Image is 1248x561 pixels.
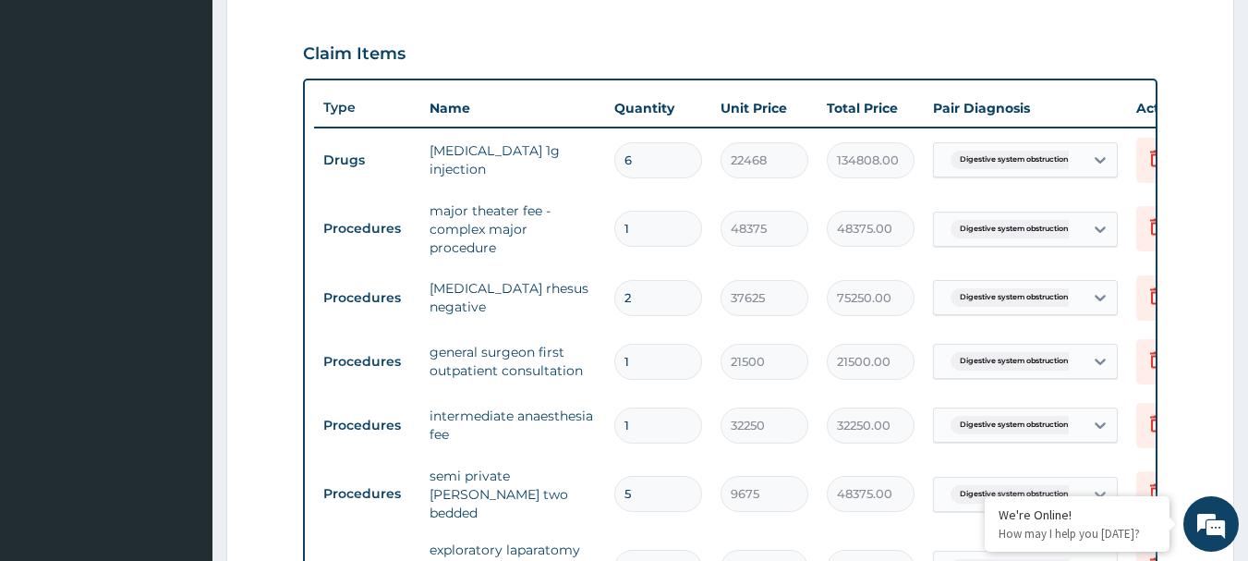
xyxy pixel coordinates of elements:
[951,416,1077,434] span: Digestive system obstruction
[999,506,1156,523] div: We're Online!
[303,44,406,65] h3: Claim Items
[314,143,420,177] td: Drugs
[951,485,1077,504] span: Digestive system obstruction
[951,352,1077,371] span: Digestive system obstruction
[420,270,605,325] td: [MEDICAL_DATA] rhesus negative
[924,90,1127,127] th: Pair Diagnosis
[1127,90,1219,127] th: Actions
[107,165,255,351] span: We're online!
[420,90,605,127] th: Name
[314,91,420,125] th: Type
[314,409,420,443] td: Procedures
[818,90,924,127] th: Total Price
[96,104,310,128] div: Chat with us now
[951,288,1077,307] span: Digestive system obstruction
[420,334,605,389] td: general surgeon first outpatient consultation
[605,90,711,127] th: Quantity
[9,369,352,433] textarea: Type your message and hit 'Enter'
[303,9,347,54] div: Minimize live chat window
[951,151,1077,169] span: Digestive system obstruction
[420,192,605,266] td: major theater fee - complex major procedure
[314,212,420,246] td: Procedures
[999,526,1156,542] p: How may I help you today?
[34,92,75,139] img: d_794563401_company_1708531726252_794563401
[711,90,818,127] th: Unit Price
[314,345,420,379] td: Procedures
[420,397,605,453] td: intermediate anaesthesia fee
[951,220,1077,238] span: Digestive system obstruction
[420,457,605,531] td: semi private [PERSON_NAME] two bedded
[314,281,420,315] td: Procedures
[314,477,420,511] td: Procedures
[420,132,605,188] td: [MEDICAL_DATA] 1g injection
